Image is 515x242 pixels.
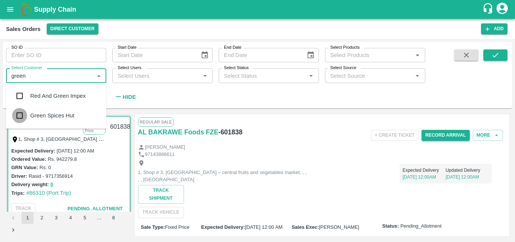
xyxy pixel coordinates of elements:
[446,174,489,180] p: [DATE] 12:00AM
[6,212,132,236] nav: pagination navigation
[51,180,53,189] button: 0
[11,148,55,154] label: Expected Delivery :
[48,156,77,162] label: Rs. 942279.8
[138,169,308,183] p: 1, Shop # 3, [GEOGRAPHIC_DATA] – central fruits and vegetables market, , , , , [GEOGRAPHIC_DATA]
[177,236,189,241] span: credit
[141,224,165,230] label: Sale Type :
[107,212,120,224] button: Go to page 8
[11,190,25,196] label: Trips:
[141,236,177,241] label: Payment Mode :
[7,224,19,236] button: Go to next page
[30,111,74,120] div: Green Spices Hut
[473,130,503,141] button: More
[221,71,304,80] input: Select Status
[123,94,136,100] strong: Hide
[165,224,190,230] span: Fixed Price
[412,71,422,81] button: Open
[382,223,399,230] label: Status:
[2,1,19,18] button: open drawer
[245,224,282,230] span: [DATE] 12:00 AM
[224,45,241,51] label: End Date
[11,156,46,162] label: Ordered Value:
[412,50,422,60] button: Open
[11,165,38,170] label: GRN Value:
[79,212,91,224] button: Go to page 5
[11,65,42,71] label: Select Customer
[330,45,360,51] label: Select Products
[200,71,210,81] button: Open
[112,48,195,62] input: Start Date
[94,71,104,81] button: Close
[422,130,470,141] button: Record Arrival
[118,45,136,51] label: Start Date
[40,165,51,170] label: Rs. 0
[319,224,359,230] span: [PERSON_NAME]
[6,48,106,62] input: Enter SO ID
[330,65,356,71] label: Select Source
[67,206,123,211] span: Pending_Allotment
[115,71,198,80] input: Select Users
[11,182,49,187] label: Delivery weight:
[224,65,249,71] label: Select Status
[403,167,446,174] p: Expected Delivery
[118,65,141,71] label: Select Users
[8,71,92,80] input: Select Customer
[218,127,242,137] h6: - 601838
[50,212,62,224] button: Go to page 3
[327,71,411,80] input: Select Source
[30,92,86,100] div: Red And Green Impex
[64,212,77,224] button: Go to page 4
[34,6,76,13] b: Supply Chain
[93,214,105,222] div: …
[327,50,411,60] input: Select Products
[106,118,135,136] div: 601838
[112,91,138,103] button: Hide
[29,173,73,179] label: Rasid - 9717356914
[201,236,229,241] label: Created By :
[292,224,319,230] label: Sales Exec :
[18,136,245,142] label: 1, Shop # 3, [GEOGRAPHIC_DATA] – central fruits and vegetables market, , , , , [GEOGRAPHIC_DATA]
[198,48,212,62] button: Choose date
[303,48,318,62] button: Choose date
[138,117,174,126] span: Regular Sale
[26,190,71,196] a: #86310 (Port Trip)
[21,212,34,224] button: page 1
[19,2,34,17] img: logo
[36,212,48,224] button: Go to page 2
[400,223,441,230] span: Pending_Allotment
[138,127,219,137] a: AL BAKRAWE Foods FZE
[306,71,316,81] button: Open
[446,167,489,174] p: Updated Delivery
[47,23,98,34] button: Select DC
[481,23,507,34] button: Add
[495,2,509,17] div: account of current user
[138,185,184,204] button: Track Shipment
[403,174,446,180] p: [DATE] 12:00AM
[6,24,41,34] div: Sales Orders
[482,3,495,16] div: customer-support
[219,48,301,62] input: End Date
[57,148,94,154] label: [DATE] 12:00 AM
[201,224,245,230] label: Expected Delivery :
[11,45,23,51] label: SO ID
[11,173,27,179] label: Driver:
[34,4,482,15] a: Supply Chain
[145,144,185,151] p: [PERSON_NAME]
[145,151,175,158] p: 97143886611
